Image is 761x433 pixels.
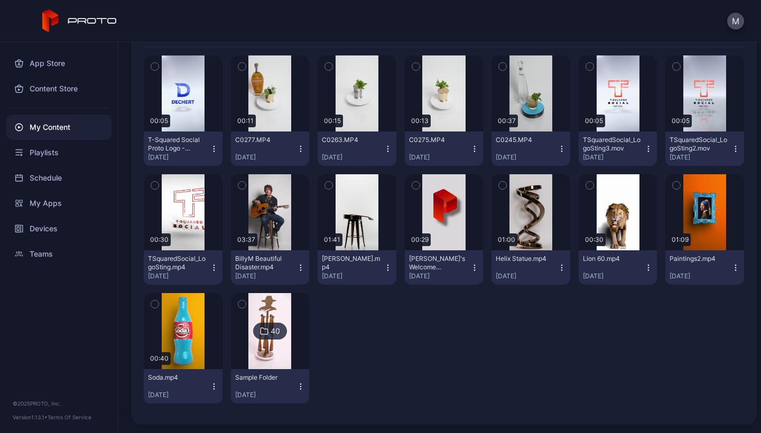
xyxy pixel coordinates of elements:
[670,255,728,263] div: Paintings2.mp4
[496,136,554,144] div: C0245.MP4
[148,272,210,280] div: [DATE]
[6,140,112,165] a: Playlists
[6,51,112,76] a: App Store
[322,272,384,280] div: [DATE]
[148,373,206,382] div: Soda.mp4
[231,250,310,285] button: BillyM Beautiful Disaster.mp4[DATE]
[318,250,396,285] button: [PERSON_NAME].mp4[DATE]
[148,391,210,399] div: [DATE]
[235,272,297,280] div: [DATE]
[144,250,222,285] button: TSquaredSocial_LogoSting.mp4[DATE]
[235,136,293,144] div: C0277.MP4
[322,153,384,162] div: [DATE]
[231,131,310,166] button: C0277.MP4[DATE]
[665,250,744,285] button: Paintings2.mp4[DATE]
[409,255,467,271] div: David's Welcome Video.mp4
[670,136,728,153] div: TSquaredSocial_LogoSting2.mov
[583,272,645,280] div: [DATE]
[583,136,641,153] div: TSquaredSocial_LogoSting3.mov
[322,136,380,144] div: C0263.MP4
[144,131,222,166] button: T-Squared Social Proto Logo - Dechert(2).mp4[DATE]
[670,153,731,162] div: [DATE]
[235,153,297,162] div: [DATE]
[496,272,558,280] div: [DATE]
[6,241,112,267] a: Teams
[665,131,744,166] button: TSquaredSocial_LogoSting2.mov[DATE]
[235,391,297,399] div: [DATE]
[144,369,222,403] button: Soda.mp4[DATE]
[405,250,484,285] button: [PERSON_NAME]'s Welcome Video.mp4[DATE]
[409,153,471,162] div: [DATE]
[148,153,210,162] div: [DATE]
[405,131,484,166] button: C0275.MP4[DATE]
[13,399,105,408] div: © 2025 PROTO, Inc.
[148,255,206,271] div: TSquaredSocial_LogoSting.mp4
[148,136,206,153] div: T-Squared Social Proto Logo - Dechert(2).mp4
[491,131,570,166] button: C0245.MP4[DATE]
[6,165,112,191] a: Schedule
[6,216,112,241] a: Devices
[583,153,645,162] div: [DATE]
[409,272,471,280] div: [DATE]
[6,76,112,101] a: Content Store
[579,131,657,166] button: TSquaredSocial_LogoSting3.mov[DATE]
[583,255,641,263] div: Lion 60.mp4
[6,115,112,140] a: My Content
[579,250,657,285] button: Lion 60.mp4[DATE]
[231,369,310,403] button: Sample Folder[DATE]
[48,414,91,420] a: Terms Of Service
[318,131,396,166] button: C0263.MP4[DATE]
[6,191,112,216] a: My Apps
[491,250,570,285] button: Helix Statue.mp4[DATE]
[13,414,48,420] span: Version 1.13.1 •
[271,326,280,336] div: 40
[409,136,467,144] div: C0275.MP4
[235,255,293,271] div: BillyM Beautiful Disaster.mp4
[727,13,744,30] button: M
[322,255,380,271] div: BillyM Silhouette.mp4
[496,153,558,162] div: [DATE]
[496,255,554,263] div: Helix Statue.mp4
[670,272,731,280] div: [DATE]
[235,373,293,382] div: Sample Folder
